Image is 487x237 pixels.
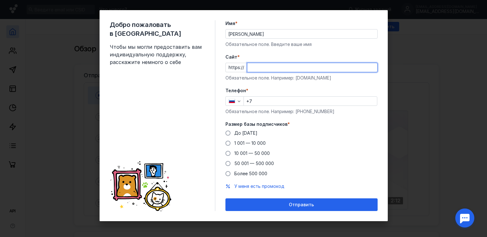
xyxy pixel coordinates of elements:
[234,183,284,189] button: У меня есть промокод
[225,121,288,127] span: Размер базы подписчиков
[225,75,378,81] div: Обязательное поле. Например: [DOMAIN_NAME]
[225,108,378,115] div: Обязательное поле. Например: [PHONE_NUMBER]
[234,183,284,189] span: У меня есть промокод
[225,198,378,211] button: Отправить
[110,20,205,38] span: Добро пожаловать в [GEOGRAPHIC_DATA]
[234,140,266,146] span: 1 001 — 10 000
[225,87,246,94] span: Телефон
[234,161,274,166] span: 50 001 — 500 000
[225,20,235,27] span: Имя
[234,130,257,136] span: До [DATE]
[110,43,205,66] span: Чтобы мы могли предоставить вам индивидуальную поддержку, расскажите немного о себе
[234,151,270,156] span: 10 001 — 50 000
[234,171,267,176] span: Более 500 000
[225,41,378,48] div: Обязательное поле. Введите ваше имя
[289,202,314,208] span: Отправить
[225,54,237,60] span: Cайт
